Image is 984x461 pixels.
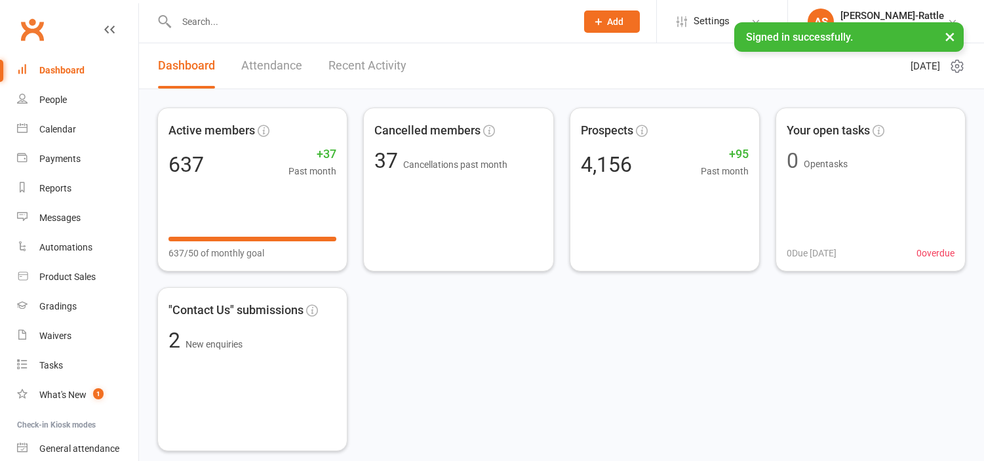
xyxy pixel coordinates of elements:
button: × [938,22,962,50]
div: Product Sales [39,271,96,282]
span: Settings [694,7,730,36]
div: Waivers [39,331,71,341]
span: New enquiries [186,339,243,350]
span: 2 [168,328,186,353]
div: Tasks [39,360,63,371]
span: 637/50 of monthly goal [168,246,264,260]
div: Payments [39,153,81,164]
div: What's New [39,390,87,400]
span: [DATE] [911,58,940,74]
a: Reports [17,174,138,203]
div: Messages [39,212,81,223]
a: Recent Activity [328,43,406,89]
a: Clubworx [16,13,49,46]
input: Search... [172,12,567,31]
div: Dashboard [39,65,85,75]
div: [PERSON_NAME]-Rattle [840,10,944,22]
div: Calendar [39,124,76,134]
span: Past month [701,164,749,178]
div: Reports [39,183,71,193]
button: Add [584,10,640,33]
a: Automations [17,233,138,262]
a: Dashboard [158,43,215,89]
span: Cancelled members [374,121,481,140]
span: 0 Due [DATE] [787,246,836,260]
div: 637 [168,154,204,175]
span: +95 [701,145,749,164]
a: What's New1 [17,380,138,410]
span: 1 [93,388,104,399]
span: "Contact Us" submissions [168,301,304,320]
a: Waivers [17,321,138,351]
div: General attendance [39,443,119,454]
a: Product Sales [17,262,138,292]
a: Payments [17,144,138,174]
span: +37 [288,145,336,164]
span: Active members [168,121,255,140]
span: Add [607,16,623,27]
a: Calendar [17,115,138,144]
span: 37 [374,148,403,173]
a: Dashboard [17,56,138,85]
div: Automations [39,242,92,252]
div: AS [808,9,834,35]
a: Gradings [17,292,138,321]
div: 4,156 [581,154,632,175]
a: People [17,85,138,115]
a: Attendance [241,43,302,89]
div: People [39,94,67,105]
span: 0 overdue [916,246,954,260]
a: Messages [17,203,138,233]
div: Gradings [39,301,77,311]
span: Past month [288,164,336,178]
div: The Ironfist Gym [840,22,944,33]
span: Open tasks [804,159,848,169]
span: Prospects [581,121,633,140]
a: Tasks [17,351,138,380]
div: 0 [787,150,798,171]
span: Cancellations past month [403,159,507,170]
span: Signed in successfully. [746,31,853,43]
span: Your open tasks [787,121,870,140]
